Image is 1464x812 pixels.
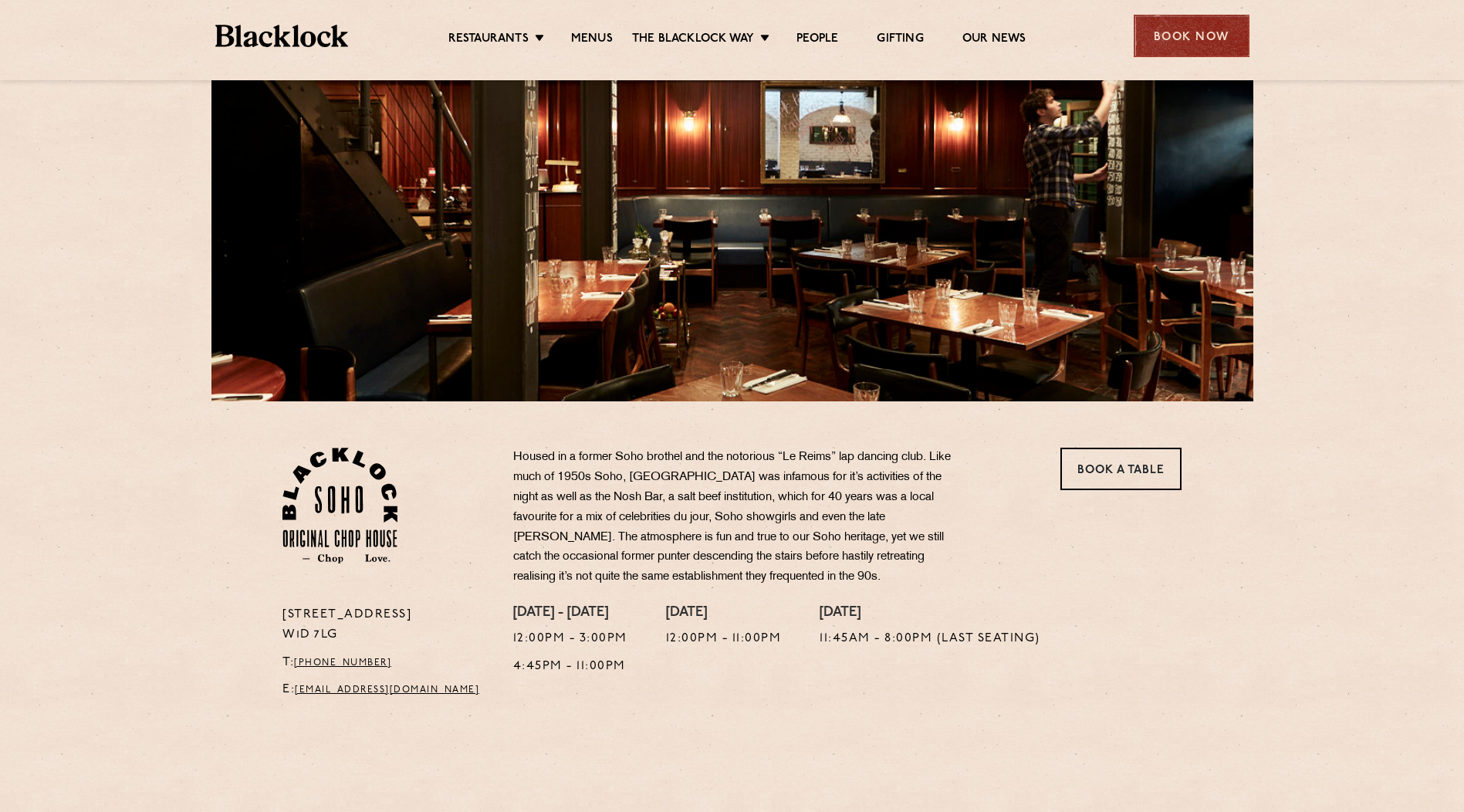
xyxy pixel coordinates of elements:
[666,605,782,622] h4: [DATE]
[282,605,490,645] p: [STREET_ADDRESS] W1D 7LG
[962,32,1026,49] a: Our News
[295,685,479,695] a: [EMAIL_ADDRESS][DOMAIN_NAME]
[448,32,529,49] a: Restaurants
[513,448,969,587] p: Housed in a former Soho brothel and the notorious “Le Reims” lap dancing club. Like much of 1950s...
[513,629,627,649] p: 12:00pm - 3:00pm
[513,657,627,677] p: 4:45pm - 11:00pm
[215,25,349,47] img: BL_Textured_Logo-footer-cropped.svg
[282,653,490,673] p: T:
[513,605,627,622] h4: [DATE] - [DATE]
[796,32,838,49] a: People
[282,448,397,563] img: Soho-stamp-default.svg
[1060,448,1182,490] a: Book a Table
[877,32,923,49] a: Gifting
[282,680,490,700] p: E:
[571,32,613,49] a: Menus
[632,32,754,49] a: The Blacklock Way
[666,629,782,649] p: 12:00pm - 11:00pm
[820,605,1040,622] h4: [DATE]
[1134,15,1249,57] div: Book Now
[820,629,1040,649] p: 11:45am - 8:00pm (Last seating)
[294,658,391,668] a: [PHONE_NUMBER]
